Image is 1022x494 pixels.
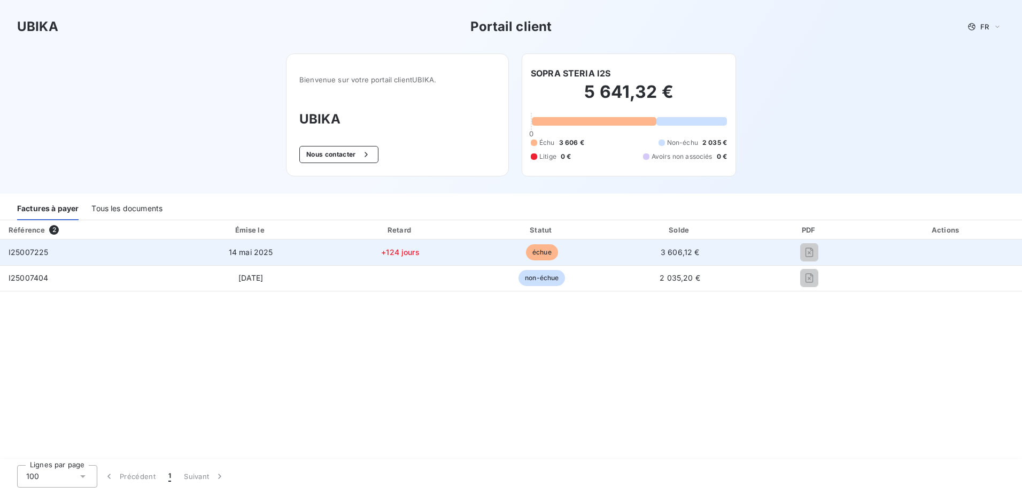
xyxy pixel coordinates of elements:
span: Litige [539,152,556,161]
span: I25007225 [9,248,48,257]
span: 14 mai 2025 [229,248,273,257]
h3: UBIKA [17,17,58,36]
span: 2 035,20 € [660,273,700,282]
h2: 5 641,32 € [531,81,727,113]
button: 1 [162,465,177,488]
h3: UBIKA [299,110,495,129]
h3: Portail client [470,17,552,36]
div: Référence [9,226,45,234]
span: 100 [26,471,39,482]
span: 0 [529,129,533,138]
div: Solde [614,225,746,235]
div: Statut [474,225,610,235]
span: [DATE] [238,273,264,282]
span: 1 [168,471,171,482]
span: 0 € [561,152,571,161]
span: 2 [49,225,59,235]
span: 2 035 € [702,138,727,148]
span: Avoirs non associés [652,152,713,161]
button: Précédent [97,465,162,488]
div: PDF [750,225,869,235]
span: +124 jours [381,248,420,257]
span: Non-échu [667,138,698,148]
button: Nous contacter [299,146,378,163]
h6: SOPRA STERIA I2S [531,67,610,80]
span: échue [526,244,558,260]
span: Échu [539,138,555,148]
span: 3 606 € [559,138,584,148]
div: Factures à payer [17,198,79,220]
div: Émise le [175,225,327,235]
span: I25007404 [9,273,48,282]
div: Retard [331,225,470,235]
button: Suivant [177,465,231,488]
span: FR [980,22,989,31]
div: Tous les documents [91,198,162,220]
span: 3 606,12 € [661,248,700,257]
span: 0 € [717,152,727,161]
span: Bienvenue sur votre portail client UBIKA . [299,75,495,84]
span: non-échue [518,270,565,286]
div: Actions [873,225,1020,235]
